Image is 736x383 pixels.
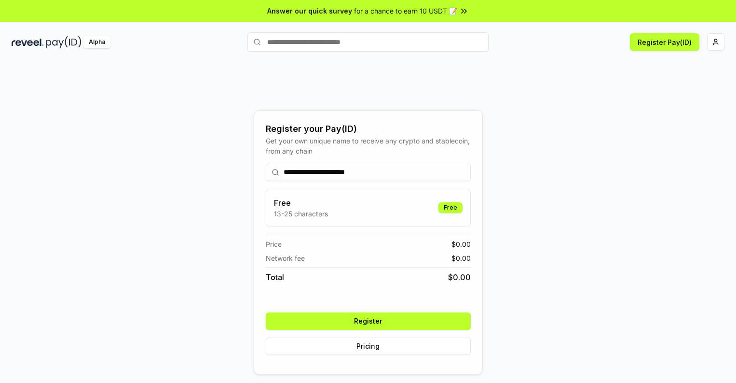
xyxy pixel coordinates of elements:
[266,136,471,156] div: Get your own unique name to receive any crypto and stablecoin, from any chain
[83,36,110,48] div: Alpha
[266,253,305,263] span: Network fee
[46,36,82,48] img: pay_id
[451,253,471,263] span: $ 0.00
[448,271,471,283] span: $ 0.00
[438,202,463,213] div: Free
[266,338,471,355] button: Pricing
[354,6,457,16] span: for a chance to earn 10 USDT 📝
[267,6,352,16] span: Answer our quick survey
[266,239,282,249] span: Price
[274,209,328,219] p: 13-25 characters
[266,122,471,136] div: Register your Pay(ID)
[266,271,284,283] span: Total
[12,36,44,48] img: reveel_dark
[630,33,699,51] button: Register Pay(ID)
[274,197,328,209] h3: Free
[266,312,471,330] button: Register
[451,239,471,249] span: $ 0.00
